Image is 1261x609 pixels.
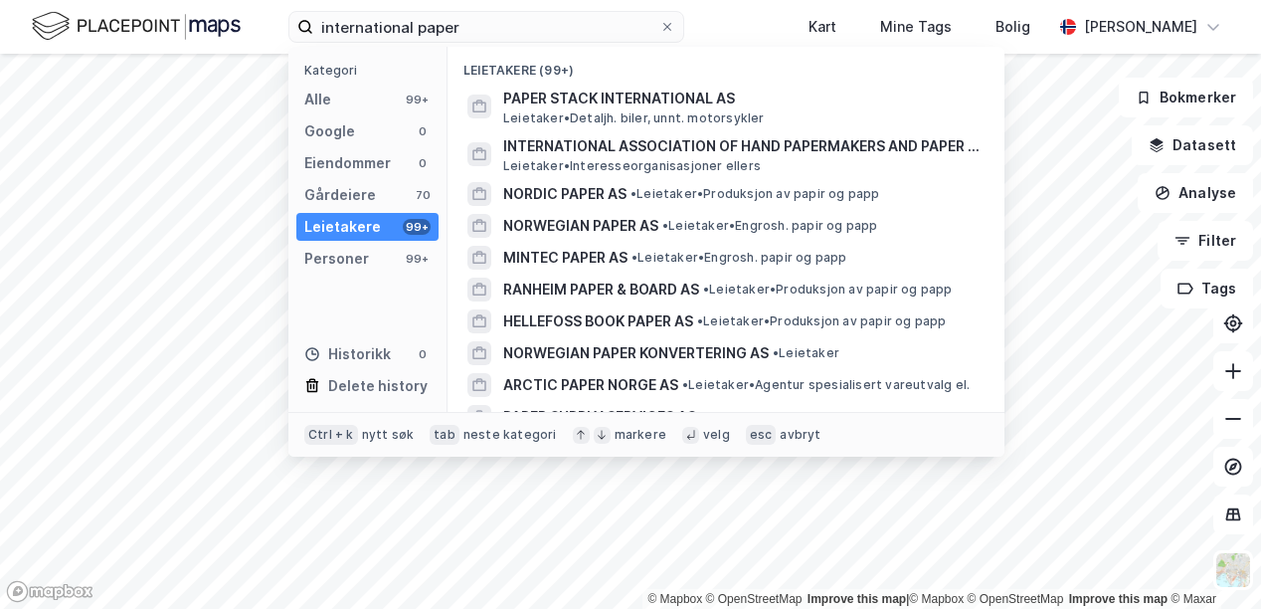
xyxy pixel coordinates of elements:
[430,425,459,445] div: tab
[304,247,369,271] div: Personer
[631,250,847,266] span: Leietaker • Engrosh. papir og papp
[647,592,702,606] a: Mapbox
[697,313,703,328] span: •
[1084,15,1197,39] div: [PERSON_NAME]
[647,589,1216,609] div: |
[32,9,241,44] img: logo.f888ab2527a4732fd821a326f86c7f29.svg
[503,214,658,238] span: NORWEGIAN PAPER AS
[328,374,428,398] div: Delete history
[503,309,693,333] span: HELLEFOSS BOOK PAPER AS
[1161,269,1253,308] button: Tags
[304,88,331,111] div: Alle
[1138,173,1253,213] button: Analyse
[304,215,381,239] div: Leietakere
[662,218,878,234] span: Leietaker • Engrosh. papir og papp
[304,183,376,207] div: Gårdeiere
[415,187,431,203] div: 70
[503,158,761,174] span: Leietaker • Interesseorganisasjoner ellers
[304,425,358,445] div: Ctrl + k
[304,342,391,366] div: Historikk
[630,186,880,202] span: Leietaker • Produksjon av papir og papp
[313,12,659,42] input: Søk på adresse, matrikkel, gårdeiere, leietakere eller personer
[808,592,906,606] a: Improve this map
[503,182,627,206] span: NORDIC PAPER AS
[503,278,699,302] span: RANHEIM PAPER & BOARD AS
[682,377,688,392] span: •
[415,123,431,139] div: 0
[1069,592,1168,606] a: Improve this map
[415,155,431,171] div: 0
[415,346,431,362] div: 0
[703,282,953,298] span: Leietaker • Produksjon av papir og papp
[703,282,709,297] span: •
[1132,125,1253,165] button: Datasett
[631,250,637,265] span: •
[403,92,431,107] div: 99+
[773,345,779,360] span: •
[703,427,730,443] div: velg
[909,592,964,606] a: Mapbox
[615,427,666,443] div: markere
[662,218,668,233] span: •
[403,219,431,235] div: 99+
[304,119,355,143] div: Google
[503,373,678,397] span: ARCTIC PAPER NORGE AS
[448,47,1004,83] div: Leietakere (99+)
[1119,78,1253,117] button: Bokmerker
[700,409,706,424] span: •
[746,425,777,445] div: esc
[503,87,981,110] span: PAPER STACK INTERNATIONAL AS
[6,580,93,603] a: Mapbox homepage
[362,427,415,443] div: nytt søk
[503,134,981,158] span: INTERNATIONAL ASSOCIATION OF HAND PAPERMAKERS AND PAPER ARTISTS
[968,592,1064,606] a: OpenStreetMap
[503,246,628,270] span: MINTEC PAPER AS
[809,15,836,39] div: Kart
[700,409,932,425] span: Leietaker • Engrosh. hush.varer ellers
[304,151,391,175] div: Eiendommer
[773,345,839,361] span: Leietaker
[995,15,1030,39] div: Bolig
[503,341,769,365] span: NORWEGIAN PAPER KONVERTERING AS
[503,405,696,429] span: PAPER SUPPLY SERVICES AS
[682,377,970,393] span: Leietaker • Agentur spesialisert vareutvalg el.
[463,427,557,443] div: neste kategori
[697,313,947,329] span: Leietaker • Produksjon av papir og papp
[403,251,431,267] div: 99+
[706,592,803,606] a: OpenStreetMap
[630,186,636,201] span: •
[780,427,820,443] div: avbryt
[503,110,765,126] span: Leietaker • Detaljh. biler, unnt. motorsykler
[304,63,439,78] div: Kategori
[880,15,952,39] div: Mine Tags
[1162,513,1261,609] iframe: Chat Widget
[1158,221,1253,261] button: Filter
